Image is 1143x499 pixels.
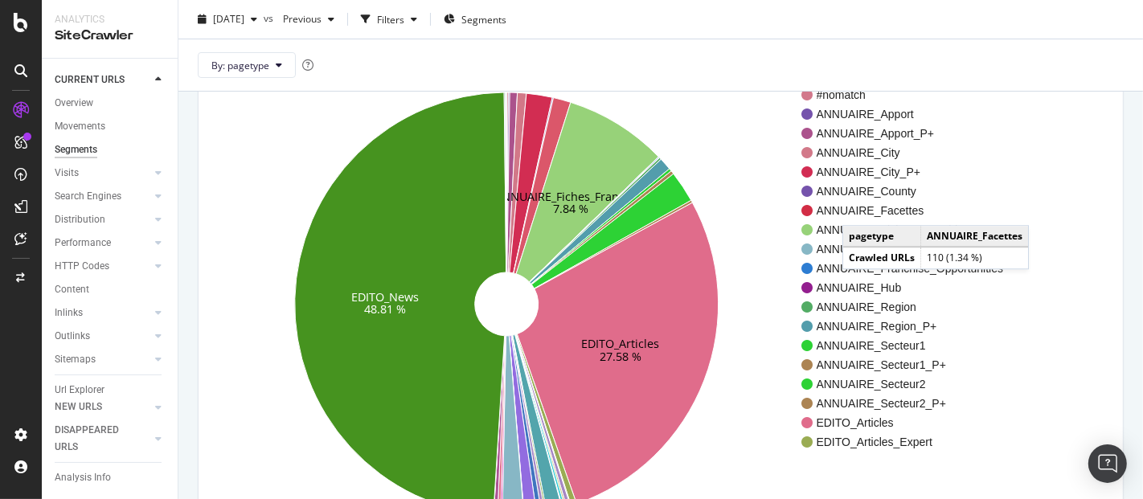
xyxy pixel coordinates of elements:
td: ANNUAIRE_Facettes [921,227,1029,247]
span: ANNUAIRE_Franchise_Directory [817,241,1004,257]
span: ANNUAIRE_Apport_P+ [817,125,1004,141]
text: 27.58 % [600,348,641,363]
div: Outlinks [55,328,90,345]
span: ANNUAIRE_City_P+ [817,164,1004,180]
span: ANNUAIRE_Hub [817,280,1004,296]
button: [DATE] [191,6,264,32]
div: Analysis Info [55,469,111,486]
div: SiteCrawler [55,27,165,45]
span: By: pagetype [211,58,269,72]
div: Overview [55,95,93,112]
a: DISAPPEARED URLS [55,422,150,456]
a: Segments [55,141,166,158]
a: Sitemaps [55,351,150,368]
a: Visits [55,165,150,182]
span: ANNUAIRE_Region_P+ [817,318,1004,334]
text: 7.84 % [553,201,588,216]
div: Performance [55,235,111,252]
td: 110 (1.34 %) [921,247,1029,268]
div: Distribution [55,211,105,228]
span: #nomatch [817,87,1004,103]
a: CURRENT URLS [55,72,150,88]
div: CURRENT URLS [55,72,125,88]
td: Crawled URLs [843,247,921,268]
a: Movements [55,118,166,135]
a: Inlinks [55,305,150,321]
span: Segments [461,12,506,26]
span: ANNUAIRE_Fiches_Franchise [817,222,1004,238]
span: vs [264,10,277,24]
div: Segments [55,141,97,158]
a: NEW URLS [55,399,150,415]
a: Content [55,281,166,298]
span: ANNUAIRE_Region [817,299,1004,315]
a: Performance [55,235,150,252]
button: Previous [277,6,341,32]
div: Analytics [55,13,165,27]
a: Analysis Info [55,469,166,486]
div: Movements [55,118,105,135]
a: Url Explorer [55,382,166,399]
td: pagetype [843,227,921,247]
div: Visits [55,165,79,182]
span: ANNUAIRE_Secteur1 [817,337,1004,354]
div: HTTP Codes [55,258,109,275]
a: HTTP Codes [55,258,150,275]
div: Search Engines [55,188,121,205]
a: Search Engines [55,188,150,205]
span: ANNUAIRE_Apport [817,106,1004,122]
a: Outlinks [55,328,150,345]
text: ANNUAIRE_Fiches_Franchise [494,188,647,203]
span: ANNUAIRE_City [817,145,1004,161]
span: EDITO_Articles [817,415,1004,431]
a: Distribution [55,211,150,228]
span: EDITO_Articles_Expert [817,434,1004,450]
div: Url Explorer [55,382,104,399]
button: By: pagetype [198,52,296,78]
span: ANNUAIRE_Secteur2 [817,376,1004,392]
div: NEW URLS [55,399,102,415]
span: ANNUAIRE_Secteur1_P+ [817,357,1004,373]
span: ANNUAIRE_Facettes [817,202,1004,219]
a: Overview [55,95,166,112]
span: ANNUAIRE_Secteur2_P+ [817,395,1004,411]
text: EDITO_Articles [581,336,659,351]
span: ANNUAIRE_County [817,183,1004,199]
div: Inlinks [55,305,83,321]
span: 2025 Oct. 15th [213,12,244,26]
div: Open Intercom Messenger [1088,444,1127,483]
button: Segments [437,6,513,32]
text: EDITO_News [351,288,419,304]
span: Previous [277,12,322,26]
div: Filters [377,12,404,26]
div: DISAPPEARED URLS [55,422,136,456]
text: 48.81 % [364,301,406,317]
button: Filters [354,6,424,32]
span: ANNUAIRE_Franchise_Opportunities [817,260,1004,276]
div: Sitemaps [55,351,96,368]
div: Content [55,281,89,298]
